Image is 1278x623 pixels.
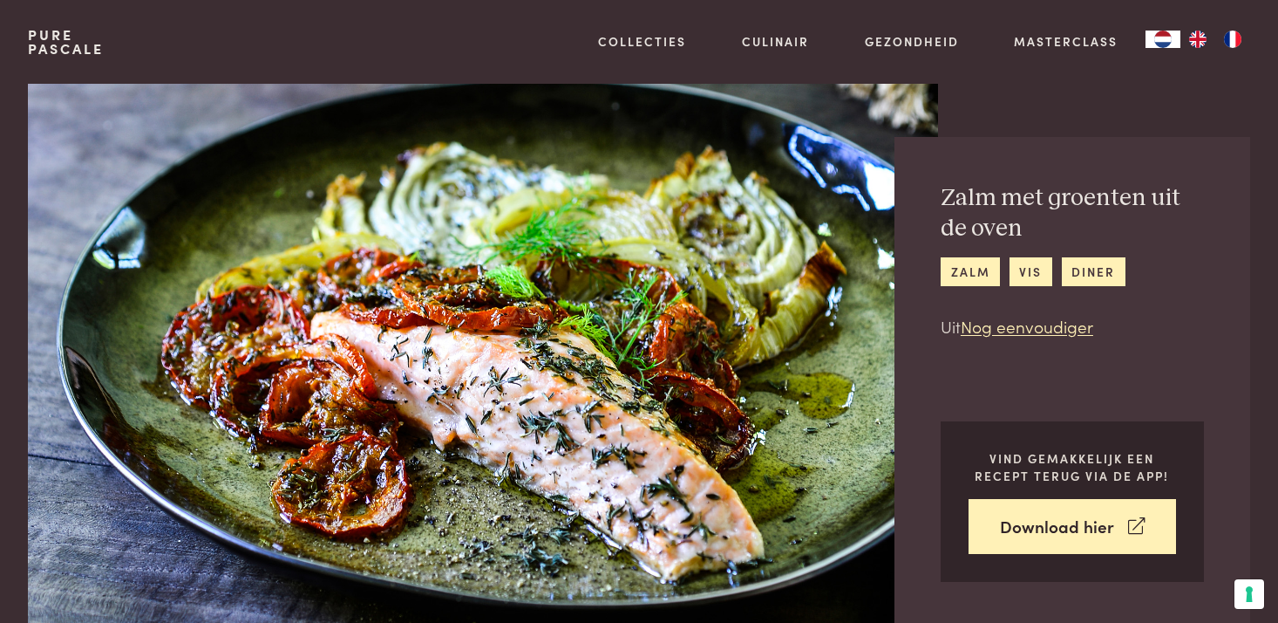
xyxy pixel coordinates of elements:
a: FR [1215,31,1250,48]
a: EN [1180,31,1215,48]
aside: Language selected: Nederlands [1145,31,1250,48]
a: Masterclass [1014,32,1118,51]
ul: Language list [1180,31,1250,48]
button: Uw voorkeuren voor toestemming voor trackingtechnologieën [1234,579,1264,609]
p: Uit [941,314,1204,339]
p: Vind gemakkelijk een recept terug via de app! [969,449,1176,485]
h2: Zalm met groenten uit de oven [941,183,1204,243]
a: Nog eenvoudiger [961,314,1093,338]
a: NL [1145,31,1180,48]
a: Collecties [598,32,686,51]
a: Download hier [969,499,1176,554]
div: Language [1145,31,1180,48]
a: vis [1009,257,1052,286]
a: Culinair [742,32,809,51]
a: Gezondheid [865,32,959,51]
a: zalm [941,257,1000,286]
a: PurePascale [28,28,104,56]
a: diner [1062,257,1125,286]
